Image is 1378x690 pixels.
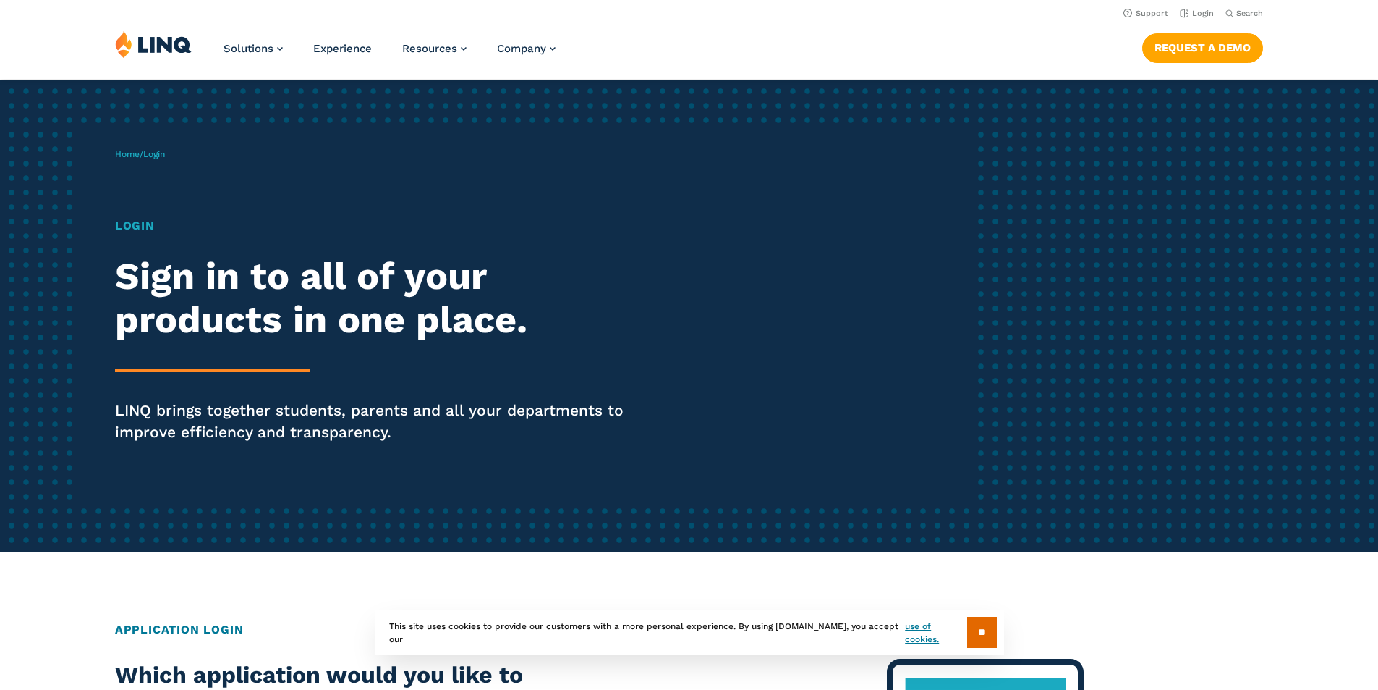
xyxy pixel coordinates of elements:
a: Company [497,42,556,55]
span: Company [497,42,546,55]
button: Open Search Bar [1225,8,1263,19]
a: Resources [402,42,467,55]
span: / [115,149,165,159]
span: Resources [402,42,457,55]
nav: Button Navigation [1142,30,1263,62]
nav: Primary Navigation [224,30,556,78]
a: Support [1123,9,1168,18]
a: use of cookies. [905,620,966,646]
h1: Login [115,217,646,235]
p: LINQ brings together students, parents and all your departments to improve efficiency and transpa... [115,400,646,443]
span: Login [143,149,165,159]
a: Home [115,149,140,159]
a: Experience [313,42,372,55]
img: LINQ | K‑12 Software [115,30,192,58]
h2: Application Login [115,621,1263,639]
span: Solutions [224,42,273,55]
a: Login [1180,9,1214,18]
a: Solutions [224,42,283,55]
div: This site uses cookies to provide our customers with a more personal experience. By using [DOMAIN... [375,610,1004,655]
a: Request a Demo [1142,33,1263,62]
h2: Sign in to all of your products in one place. [115,255,646,342]
span: Search [1236,9,1263,18]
